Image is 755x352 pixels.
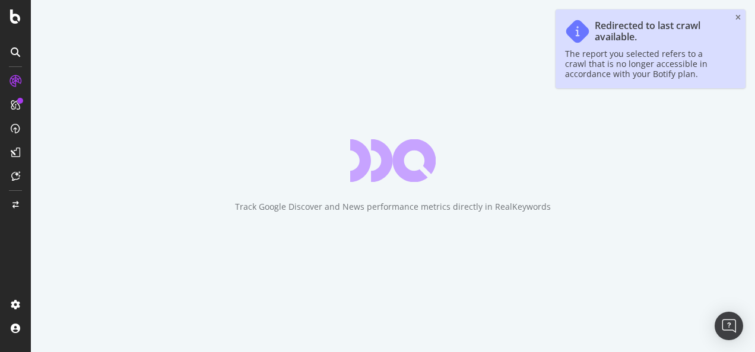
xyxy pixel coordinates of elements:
[735,14,741,21] div: close toast
[595,20,724,43] div: Redirected to last crawl available.
[565,49,724,79] div: The report you selected refers to a crawl that is no longer accessible in accordance with your Bo...
[235,201,551,213] div: Track Google Discover and News performance metrics directly in RealKeywords
[715,312,743,340] div: Open Intercom Messenger
[350,139,436,182] div: animation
